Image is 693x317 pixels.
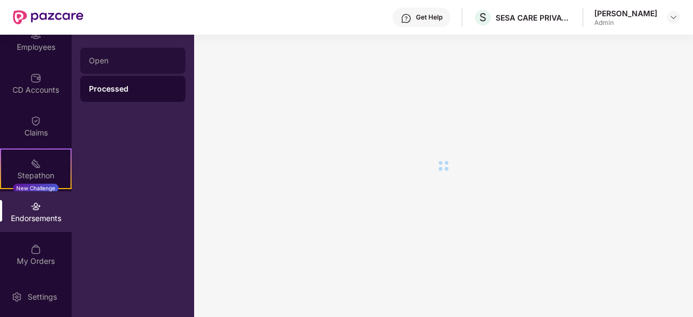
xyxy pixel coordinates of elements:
div: Admin [594,18,657,27]
img: svg+xml;base64,PHN2ZyBpZD0iRHJvcGRvd24tMzJ4MzIiIHhtbG5zPSJodHRwOi8vd3d3LnczLm9yZy8yMDAwL3N2ZyIgd2... [669,13,678,22]
div: SESA CARE PRIVATE LIMITED [496,12,572,23]
div: Settings [24,292,60,302]
img: svg+xml;base64,PHN2ZyB4bWxucz0iaHR0cDovL3d3dy53My5vcmcvMjAwMC9zdmciIHdpZHRoPSIyMSIgaGVpZ2h0PSIyMC... [30,158,41,169]
img: New Pazcare Logo [13,10,84,24]
img: svg+xml;base64,PHN2ZyBpZD0iQ0RfQWNjb3VudHMiIGRhdGEtbmFtZT0iQ0QgQWNjb3VudHMiIHhtbG5zPSJodHRwOi8vd3... [30,73,41,83]
img: svg+xml;base64,PHN2ZyBpZD0iQ2xhaW0iIHhtbG5zPSJodHRwOi8vd3d3LnczLm9yZy8yMDAwL3N2ZyIgd2lkdGg9IjIwIi... [30,115,41,126]
img: svg+xml;base64,PHN2ZyBpZD0iSGVscC0zMngzMiIgeG1sbnM9Imh0dHA6Ly93d3cudzMub3JnLzIwMDAvc3ZnIiB3aWR0aD... [401,13,412,24]
img: svg+xml;base64,PHN2ZyBpZD0iRW5kb3JzZW1lbnRzIiB4bWxucz0iaHR0cDovL3d3dy53My5vcmcvMjAwMC9zdmciIHdpZH... [30,201,41,212]
span: S [479,11,486,24]
div: New Challenge [13,184,59,192]
div: Open [89,56,177,65]
img: svg+xml;base64,PHN2ZyBpZD0iTXlfT3JkZXJzIiBkYXRhLW5hbWU9Ik15IE9yZGVycyIgeG1sbnM9Imh0dHA6Ly93d3cudz... [30,244,41,255]
img: svg+xml;base64,PHN2ZyBpZD0iU2V0dGluZy0yMHgyMCIgeG1sbnM9Imh0dHA6Ly93d3cudzMub3JnLzIwMDAvc3ZnIiB3aW... [11,292,22,302]
img: svg+xml;base64,PHN2ZyBpZD0iRW1wbG95ZWVzIiB4bWxucz0iaHR0cDovL3d3dy53My5vcmcvMjAwMC9zdmciIHdpZHRoPS... [30,30,41,41]
div: Get Help [416,13,442,22]
div: [PERSON_NAME] [594,8,657,18]
div: Stepathon [1,170,70,181]
div: Processed [89,83,177,94]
